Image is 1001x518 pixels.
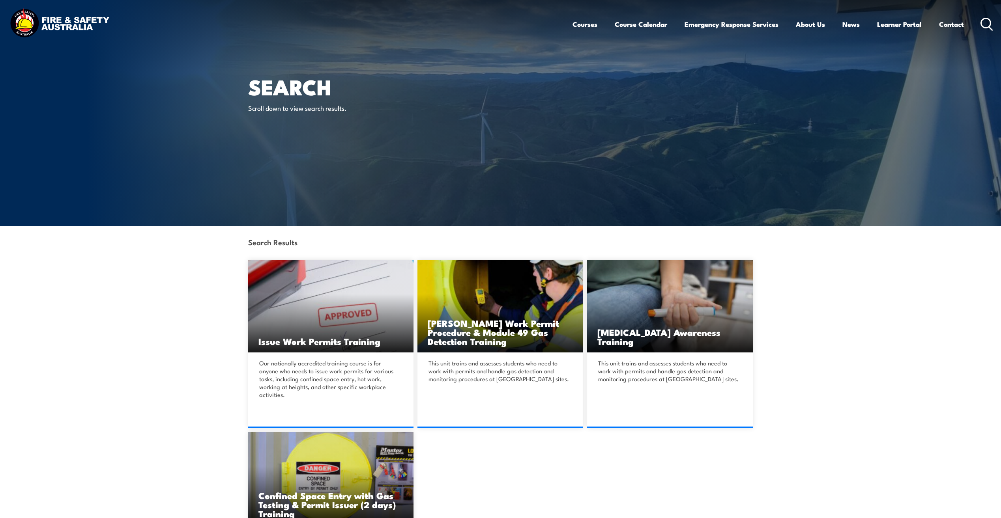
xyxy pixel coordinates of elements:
a: Learner Portal [877,14,922,35]
img: Issue Work Permits [248,260,414,352]
h3: Issue Work Permits Training [258,337,404,346]
a: Course Calendar [615,14,667,35]
a: [MEDICAL_DATA] Awareness Training [587,260,753,352]
p: This unit trains and assesses students who need to work with permits and handle gas detection and... [598,359,739,383]
strong: Search Results [248,237,297,247]
h3: Confined Space Entry with Gas Testing & Permit Issuer (2 days) Training [258,491,404,518]
p: Our nationally accredited training course is for anyone who needs to issue work permits for vario... [259,359,400,399]
p: This unit trains and assesses students who need to work with permits and handle gas detection and... [428,359,570,383]
a: Contact [939,14,964,35]
p: Scroll down to view search results. [248,103,392,112]
h3: [MEDICAL_DATA] Awareness Training [597,328,743,346]
img: Anaphylaxis Awareness TRAINING [587,260,753,352]
a: News [842,14,860,35]
h1: Search [248,77,443,96]
a: Issue Work Permits Training [248,260,414,352]
a: [PERSON_NAME] Work Permit Procedure & Module 49 Gas Detection Training [417,260,583,352]
a: Courses [573,14,597,35]
img: Santos Work Permit Procedure & Module 49 Gas Detection Training (1) [417,260,583,352]
a: About Us [796,14,825,35]
h3: [PERSON_NAME] Work Permit Procedure & Module 49 Gas Detection Training [428,319,573,346]
a: Emergency Response Services [685,14,778,35]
